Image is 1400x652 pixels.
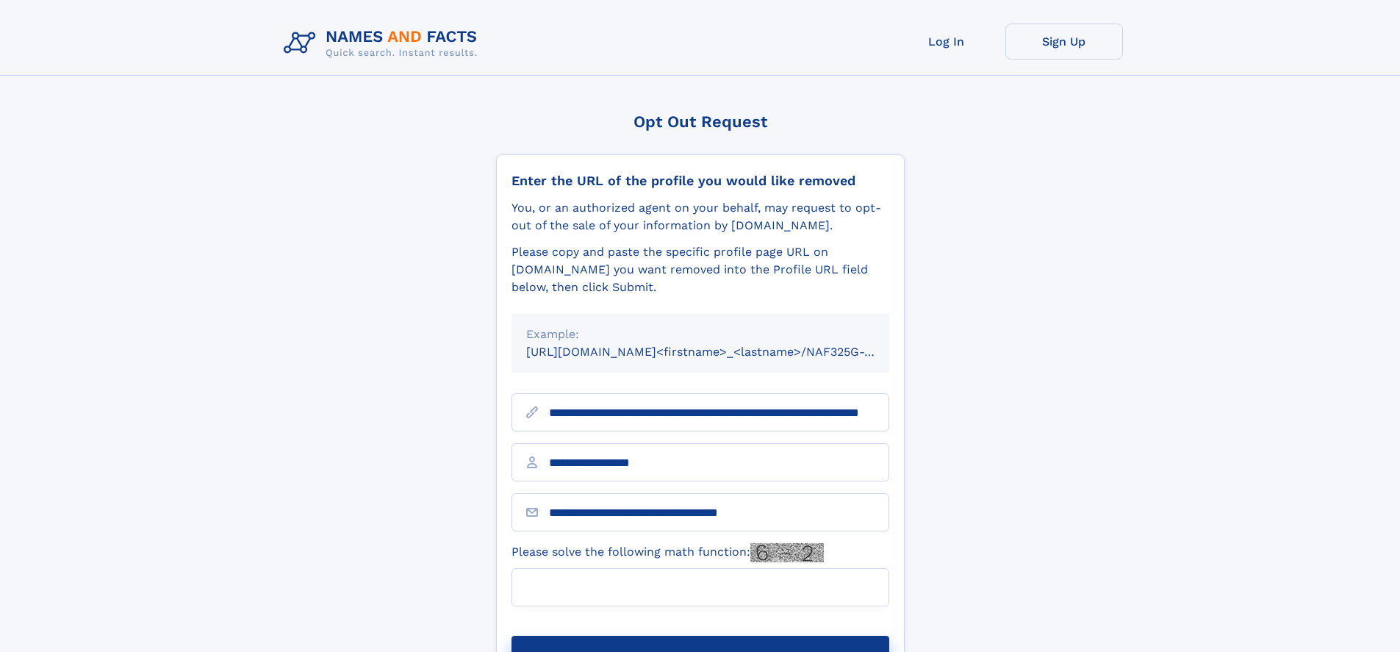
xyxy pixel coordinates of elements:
img: Logo Names and Facts [278,24,489,63]
a: Log In [888,24,1005,60]
div: Enter the URL of the profile you would like removed [511,173,889,189]
a: Sign Up [1005,24,1123,60]
div: Example: [526,326,875,343]
div: Please copy and paste the specific profile page URL on [DOMAIN_NAME] you want removed into the Pr... [511,243,889,296]
label: Please solve the following math function: [511,543,824,562]
div: You, or an authorized agent on your behalf, may request to opt-out of the sale of your informatio... [511,199,889,234]
div: Opt Out Request [496,112,905,131]
small: [URL][DOMAIN_NAME]<firstname>_<lastname>/NAF325G-xxxxxxxx [526,345,917,359]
